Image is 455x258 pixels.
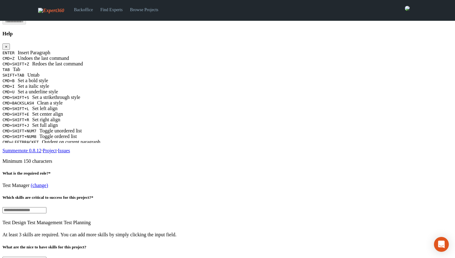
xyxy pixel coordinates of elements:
[2,118,29,122] kbd: CMD+SHIFT+R
[2,134,37,139] kbd: CMD+SHIFT+NUM8
[18,83,49,89] span: Set a italic style
[32,61,83,66] span: Redoes the last command
[18,56,69,61] span: Undoes the last command
[42,139,100,145] span: Outdent on current paragraph
[2,183,29,188] span: Test Manager
[64,220,91,225] span: Test Planning
[38,8,64,13] img: Expert360
[18,50,50,55] span: Insert Paragraph
[2,73,24,78] kbd: SHIFT+TAB
[43,148,57,153] a: Project
[2,220,26,225] span: Test Design
[32,106,58,111] span: Set left align
[32,122,58,128] span: Set full align
[2,67,10,72] kbd: TAB
[2,95,29,100] kbd: CMD+SHIFT+S
[32,117,60,122] span: Set right align
[2,148,453,153] p: · ·
[27,72,39,78] span: Untab
[2,232,453,238] p: At least 3 skills are required. You can add more skills by simply clicking the input field.
[2,140,39,145] kbd: CMD+LEFTBRACKET
[2,78,15,83] kbd: CMD+B
[2,56,15,61] kbd: CMD+Z
[31,183,48,188] a: (change)
[40,128,82,133] span: Toggle unordered list
[2,195,453,200] h5: Which skills are critical to success for this project?*
[2,31,453,37] h4: Help
[2,112,29,117] kbd: CMD+SHIFT+E
[18,89,58,94] span: Set a underline style
[2,245,453,250] h5: What are the nice to have skills for this project?
[2,129,37,133] kbd: CMD+SHIFT+NUM7
[2,90,15,94] kbd: CMD+U
[2,123,29,128] kbd: CMD+SHIFT+J
[2,51,15,55] kbd: ENTER
[27,220,63,225] span: Test Management
[2,148,41,153] a: Summernote 0.8.12
[2,84,15,89] kbd: CMD+I
[2,101,34,105] kbd: CMD+BACKSLASH
[2,106,29,111] kbd: CMD+SHIFT+L
[18,78,48,83] span: Set a bold style
[2,31,453,153] div: Help
[58,148,70,153] a: Issues
[40,134,77,139] span: Toggle ordered list
[2,171,453,176] h5: What is the required role?*
[37,100,63,105] span: Clean a style
[434,237,449,252] div: Open Intercom Messenger
[32,95,80,100] span: Set a strikethrough style
[32,111,63,117] span: Set center align
[2,43,10,50] button: Close
[405,6,410,11] img: 0421c9a1-ac87-4857-a63f-b59ed7722763-normal.jpeg
[2,158,453,164] p: Minimum 150 characters
[2,62,29,66] kbd: CMD+SHIFT+Z
[13,67,20,72] span: Tab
